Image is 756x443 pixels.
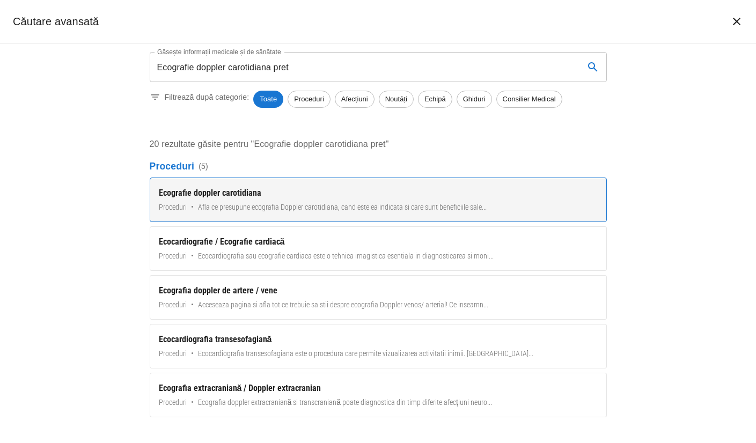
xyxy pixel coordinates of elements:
span: Proceduri [159,348,187,359]
span: • [191,250,194,262]
span: Proceduri [159,202,187,213]
span: Noutăți [379,94,413,105]
span: Proceduri [288,94,330,105]
div: Ecocardiografie / Ecografie cardiacă [159,235,598,248]
span: • [191,202,194,213]
div: Echipă [418,91,452,108]
div: Ghiduri [457,91,492,108]
span: Toate [253,94,283,105]
div: Consilier Medical [496,91,562,108]
a: Ecografia doppler de artere / veneProceduri•Acceseaza pagina si afla tot ce trebuie sa stii despr... [150,275,607,320]
span: Proceduri [159,250,187,262]
a: Ecocardiografie / Ecografie cardiacăProceduri•Ecocardiografia sau ecografie cardiaca este o tehni... [150,226,607,271]
div: Ecografia extracraniană / Doppler extracranian [159,382,598,395]
span: Consilier Medical [497,94,562,105]
span: ( 5 ) [199,161,208,172]
div: Toate [253,91,283,108]
span: Ecocardiografia transesofagiana este o procedura care permite vizualizarea activitatii inimii. [G... [198,348,533,359]
p: Filtrează după categorie: [165,92,249,102]
div: Noutăți [379,91,414,108]
span: Proceduri [159,397,187,408]
p: Proceduri [150,159,607,173]
input: Introduceți un termen pentru căutare... [150,52,576,82]
span: Ecografia doppler extracraniană si transcraniană poate diagnostica din timp diferite afecțiuni ne... [198,397,492,408]
a: Ecocardiografia transesofagianăProceduri•Ecocardiografia transesofagiana este o procedura care pe... [150,324,607,368]
a: Ecografie doppler carotidianaProceduri•Afla ce presupune ecografia Doppler carotidiana, cand este... [150,178,607,222]
span: Ghiduri [457,94,491,105]
span: Proceduri [159,299,187,311]
div: Ecografie doppler carotidiana [159,187,598,200]
a: Ecografia extracraniană / Doppler extracranianProceduri•Ecografia doppler extracraniană si transc... [150,373,607,417]
label: Găsește informații medicale și de sănătate [157,47,281,56]
span: • [191,299,194,311]
span: Echipă [419,94,452,105]
span: • [191,348,194,359]
span: • [191,397,194,408]
span: Ecocardiografia sau ecografie cardiaca este o tehnica imagistica esentiala in diagnosticarea si m... [198,250,494,262]
span: Afecțiuni [335,94,374,105]
div: Ecografia doppler de artere / vene [159,284,598,297]
div: Ecocardiografia transesofagiană [159,333,598,346]
span: Acceseaza pagina si afla tot ce trebuie sa stii despre ecografia Doppler venos/ arterial! Ce inse... [198,299,488,311]
h2: Căutare avansată [13,13,99,30]
span: Afla ce presupune ecografia Doppler carotidiana, cand este ea indicata si care sunt beneficiile s... [198,202,487,213]
button: închide căutarea [724,9,750,34]
div: Proceduri [288,91,331,108]
div: Afecțiuni [335,91,375,108]
p: 20 rezultate găsite pentru "Ecografie doppler carotidiana pret" [150,138,607,151]
button: search [580,54,606,80]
